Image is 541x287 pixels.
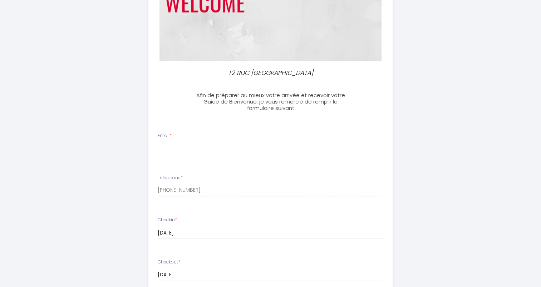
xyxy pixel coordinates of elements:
[194,68,347,78] p: T2 RDC [GEOGRAPHIC_DATA]
[158,217,177,223] label: Checkin
[158,132,172,139] label: Email
[191,92,350,111] h3: Afin de préparer au mieux votre arrivée et recevoir votre Guide de Bienvenue, je vous remercie de...
[158,175,183,181] label: Téléphone
[158,259,180,266] label: Checkout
